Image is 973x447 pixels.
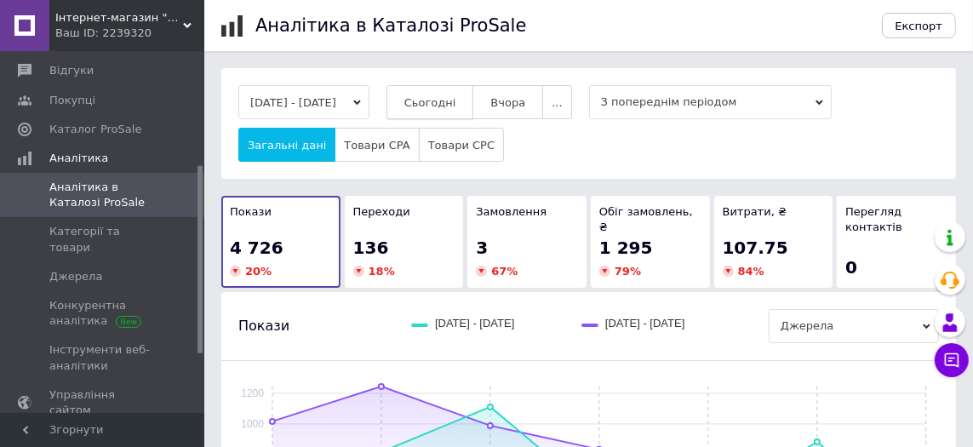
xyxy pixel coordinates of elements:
span: З попереднім періодом [589,85,832,119]
span: Джерела [769,309,939,343]
button: Загальні дані [238,128,335,162]
span: 3 [476,238,488,258]
span: 79 % [615,265,641,278]
span: 20 % [245,265,272,278]
button: Сьогодні [386,85,474,119]
button: ... [542,85,571,119]
span: Загальні дані [248,139,326,152]
span: Інтернет-магазин "Велетень" [55,10,183,26]
text: 1200 [241,387,264,399]
span: 67 % [491,265,518,278]
span: 136 [353,238,389,258]
span: Переходи [353,205,410,218]
text: 1000 [241,418,264,430]
h1: Аналітика в Каталозі ProSale [255,15,526,36]
span: Обіг замовлень, ₴ [599,205,693,233]
span: Покази [230,205,272,218]
span: Управління сайтом [49,387,157,418]
span: Аналітика в Каталозі ProSale [49,180,157,210]
span: Покупці [49,93,95,108]
span: 1 295 [599,238,653,258]
button: Чат з покупцем [935,343,969,377]
span: 0 [845,257,857,278]
span: Товари CPA [344,139,409,152]
button: Товари CPC [419,128,504,162]
span: Відгуки [49,63,94,78]
span: Джерела [49,269,102,284]
span: Аналітика [49,151,108,166]
span: 107.75 [723,238,788,258]
span: Інструменти веб-аналітики [49,342,157,373]
button: Товари CPA [335,128,419,162]
span: 4 726 [230,238,283,258]
span: Вчора [490,96,525,109]
span: Перегляд контактів [845,205,902,233]
span: Замовлення [476,205,547,218]
span: Експорт [896,20,943,32]
span: Каталог ProSale [49,122,141,137]
span: 84 % [738,265,764,278]
span: ... [552,96,562,109]
span: Товари CPC [428,139,495,152]
span: Витрати, ₴ [723,205,787,218]
button: [DATE] - [DATE] [238,85,369,119]
div: Ваш ID: 2239320 [55,26,204,41]
span: Сьогодні [404,96,456,109]
span: 18 % [369,265,395,278]
button: Вчора [472,85,543,119]
button: Експорт [882,13,957,38]
span: Конкурентна аналітика [49,298,157,329]
span: Категорії та товари [49,224,157,255]
span: Покази [238,317,289,335]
